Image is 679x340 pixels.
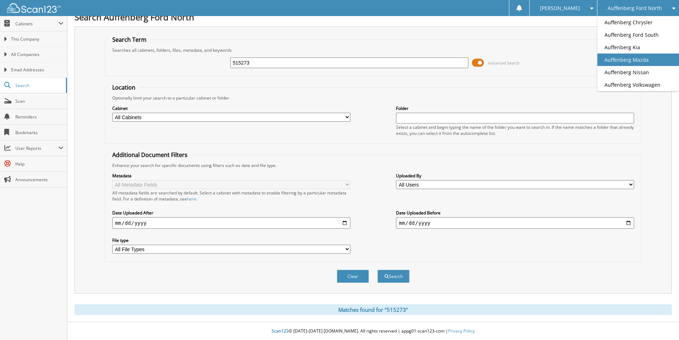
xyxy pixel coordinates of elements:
a: Auffenberg Nissan [597,66,679,78]
span: Scan [15,98,63,104]
label: Date Uploaded Before [396,210,634,216]
iframe: Chat Widget [643,306,679,340]
a: Auffenberg Volkswagen [597,78,679,91]
div: Optionally limit your search to a particular cabinet or folder [109,95,638,101]
legend: Search Term [109,36,150,44]
label: Cabinet [112,105,350,111]
label: Folder [396,105,634,111]
span: Search [15,82,62,88]
span: Help [15,161,63,167]
input: start [112,217,350,229]
a: Auffenberg Kia [597,41,679,54]
legend: Location [109,83,139,91]
button: Search [377,270,410,283]
h1: Search Auffenberg Ford North [74,11,672,23]
span: Announcements [15,177,63,183]
span: [PERSON_NAME] [540,6,580,10]
label: Metadata [112,173,350,179]
label: File type [112,237,350,243]
a: here [187,196,196,202]
a: Privacy Policy [448,328,475,334]
label: Date Uploaded After [112,210,350,216]
div: Enhance your search for specific documents using filters such as date and file type. [109,162,638,168]
a: Auffenberg Chrysler [597,16,679,29]
span: Email Addresses [11,67,63,73]
button: Clear [337,270,369,283]
span: Advanced Search [488,60,520,66]
span: Cabinets [15,21,58,27]
a: Auffenberg Ford South [597,29,679,41]
span: Auffenberg Ford North [608,6,662,10]
a: Auffenberg Mazda [597,54,679,66]
div: © [DATE]-[DATE] [DOMAIN_NAME]. All rights reserved | appg01-scan123-com | [67,323,679,340]
span: Reminders [15,114,63,120]
span: Bookmarks [15,130,63,136]
div: Searches all cabinets, folders, files, metadata, and keywords [109,47,638,53]
span: User Reports [15,145,58,151]
span: Scan123 [272,328,289,334]
div: Select a cabinet and begin typing the name of the folder you want to search in. If the name match... [396,124,634,136]
span: All Companies [11,51,63,58]
span: This Company [11,36,63,42]
img: scan123-logo-white.svg [7,3,61,13]
label: Uploaded By [396,173,634,179]
legend: Additional Document Filters [109,151,191,159]
input: end [396,217,634,229]
div: All metadata fields are searched by default. Select a cabinet with metadata to enable filtering b... [112,190,350,202]
div: Matches found for "515273" [74,304,672,315]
